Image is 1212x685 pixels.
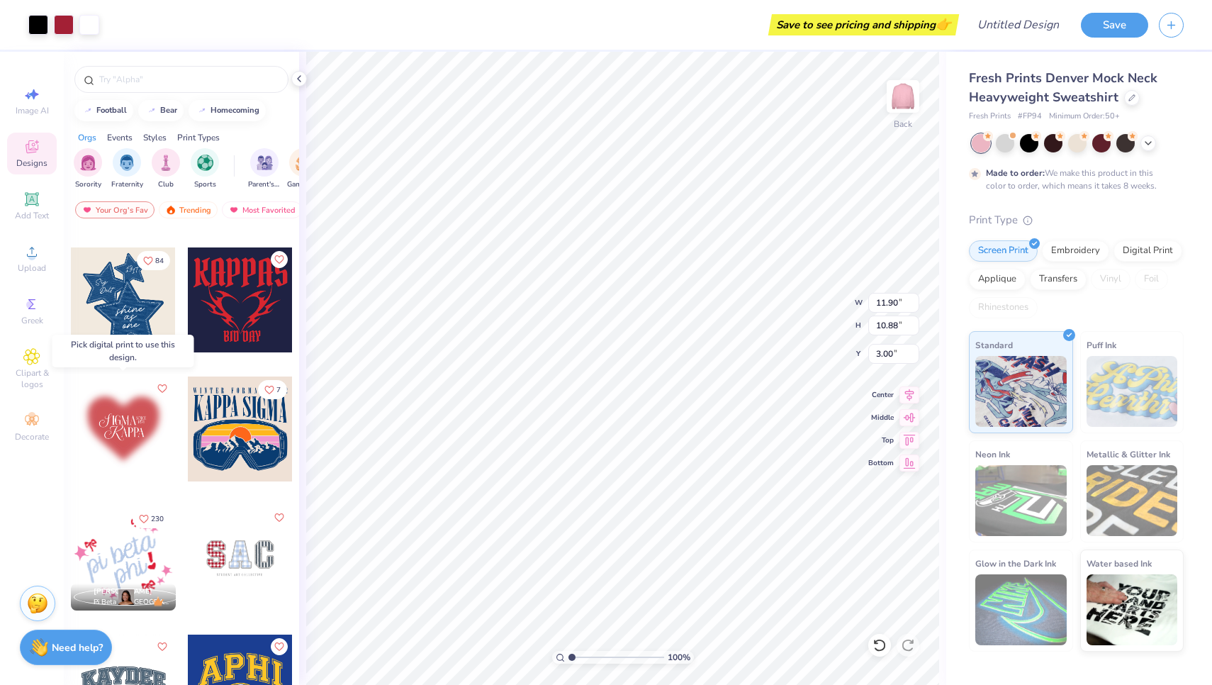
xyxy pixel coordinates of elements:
span: Clipart & logos [7,367,57,390]
div: filter for Game Day [287,148,320,190]
div: We make this product in this color to order, which means it takes 8 weeks. [986,167,1160,192]
div: Print Type [969,212,1184,228]
div: Your Org's Fav [75,201,155,218]
img: Standard [975,356,1067,427]
img: trending.gif [165,205,176,215]
img: Sorority Image [80,155,96,171]
span: [PERSON_NAME] [94,586,152,596]
div: filter for Sports [191,148,219,190]
button: bear [138,100,184,121]
div: Print Types [177,131,220,144]
button: filter button [74,148,102,190]
span: Decorate [15,431,49,442]
span: Image AI [16,105,49,116]
img: Back [889,82,917,111]
span: Sorority [75,179,101,190]
span: Center [868,390,894,400]
img: trend_line.gif [82,106,94,115]
div: filter for Club [152,148,180,190]
div: Applique [969,269,1026,290]
span: Standard [975,338,1013,352]
div: filter for Sorority [74,148,102,190]
span: Parent's Weekend [248,179,281,190]
span: Fresh Prints Denver Mock Neck Heavyweight Sweatshirt [969,69,1157,106]
img: Water based Ink [1087,574,1178,645]
div: Foil [1135,269,1168,290]
button: filter button [287,148,320,190]
img: most_fav.gif [82,205,93,215]
span: Metallic & Glitter Ink [1087,447,1170,462]
img: Parent's Weekend Image [257,155,273,171]
div: Embroidery [1042,240,1109,262]
img: trend_line.gif [146,106,157,115]
div: Save to see pricing and shipping [772,14,955,35]
button: Like [271,509,288,526]
img: Neon Ink [975,465,1067,536]
img: trend_line.gif [196,106,208,115]
div: filter for Fraternity [111,148,143,190]
img: most_fav.gif [228,205,240,215]
button: football [74,100,133,121]
div: Orgs [78,131,96,144]
button: filter button [248,148,281,190]
div: Screen Print [969,240,1038,262]
span: Minimum Order: 50 + [1049,111,1120,123]
div: Back [894,118,912,130]
div: bear [160,106,177,114]
img: Club Image [158,155,174,171]
button: Save [1081,13,1148,38]
button: Like [258,380,287,399]
span: Sports [194,179,216,190]
span: Game Day [287,179,320,190]
div: Digital Print [1113,240,1182,262]
img: Glow in the Dark Ink [975,574,1067,645]
div: Events [107,131,133,144]
button: filter button [152,148,180,190]
input: Untitled Design [966,11,1070,39]
div: Transfers [1030,269,1087,290]
span: Add Text [15,210,49,221]
div: filter for Parent's Weekend [248,148,281,190]
div: Styles [143,131,167,144]
span: Glow in the Dark Ink [975,556,1056,571]
button: Like [133,509,170,528]
span: Greek [21,315,43,326]
span: 👉 [936,16,951,33]
span: Top [868,435,894,445]
span: Puff Ink [1087,338,1116,352]
span: Water based Ink [1087,556,1152,571]
span: Club [158,179,174,190]
span: Neon Ink [975,447,1010,462]
span: # FP94 [1018,111,1042,123]
img: Sports Image [197,155,213,171]
input: Try "Alpha" [98,72,279,87]
strong: Need help? [52,641,103,655]
span: Designs [16,157,47,169]
div: Most Favorited [222,201,302,218]
div: homecoming [211,106,259,114]
div: Pick digital print to use this design. [52,335,194,367]
button: Like [154,380,171,397]
span: Upload [18,262,46,274]
span: Pi Beta Phi, [GEOGRAPHIC_DATA][US_STATE] [94,597,170,608]
span: 230 [151,516,164,523]
span: 84 [155,257,164,264]
button: filter button [111,148,143,190]
span: Middle [868,413,894,423]
button: Like [271,251,288,268]
button: Like [137,251,170,270]
div: football [96,106,127,114]
img: Metallic & Glitter Ink [1087,465,1178,536]
button: Like [154,638,171,655]
span: 100 % [668,651,690,664]
div: Vinyl [1091,269,1130,290]
div: Rhinestones [969,297,1038,318]
strong: Made to order: [986,167,1045,179]
span: Fraternity [111,179,143,190]
div: Trending [159,201,218,218]
button: Like [271,638,288,655]
img: Game Day Image [296,155,312,171]
img: Fraternity Image [119,155,135,171]
button: homecoming [189,100,266,121]
img: Puff Ink [1087,356,1178,427]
